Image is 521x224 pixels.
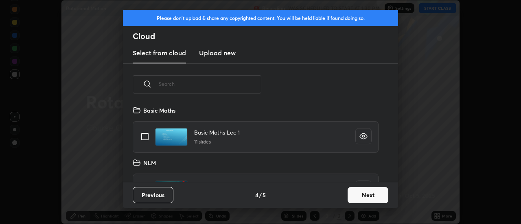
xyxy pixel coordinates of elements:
[199,48,236,58] h3: Upload new
[348,187,388,203] button: Next
[133,187,173,203] button: Previous
[159,67,261,101] input: Search
[194,181,281,189] h4: [PERSON_NAME] Laws of Motion
[194,128,240,137] h4: Basic Maths Lec 1
[133,31,398,41] h2: Cloud
[143,159,156,167] h4: NLM
[123,103,388,182] div: grid
[263,191,266,199] h4: 5
[155,181,188,198] img: 17127256649VXJAX.pdf
[123,10,398,26] div: Please don't upload & share any copyrighted content. You will be held liable if found doing so.
[133,48,186,58] h3: Select from cloud
[255,191,258,199] h4: 4
[143,106,175,115] h4: Basic Maths
[259,191,262,199] h4: /
[194,138,240,146] h5: 11 slides
[155,128,188,146] img: 17125960400WWVXP.pdf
